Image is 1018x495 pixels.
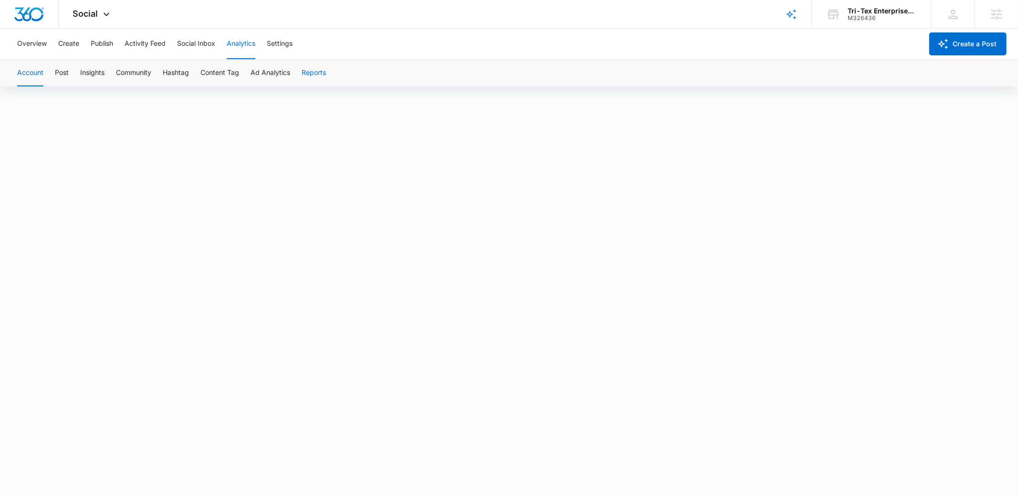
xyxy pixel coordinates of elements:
[17,29,47,59] button: Overview
[80,60,105,86] button: Insights
[17,60,43,86] button: Account
[73,9,98,19] span: Social
[55,60,69,86] button: Post
[227,29,255,59] button: Analytics
[116,60,151,86] button: Community
[929,32,1007,55] button: Create a Post
[848,7,917,15] div: account name
[302,60,326,86] button: Reports
[251,60,290,86] button: Ad Analytics
[267,29,293,59] button: Settings
[125,29,166,59] button: Activity Feed
[58,29,79,59] button: Create
[163,60,189,86] button: Hashtag
[177,29,215,59] button: Social Inbox
[200,60,239,86] button: Content Tag
[91,29,113,59] button: Publish
[848,15,917,21] div: account id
